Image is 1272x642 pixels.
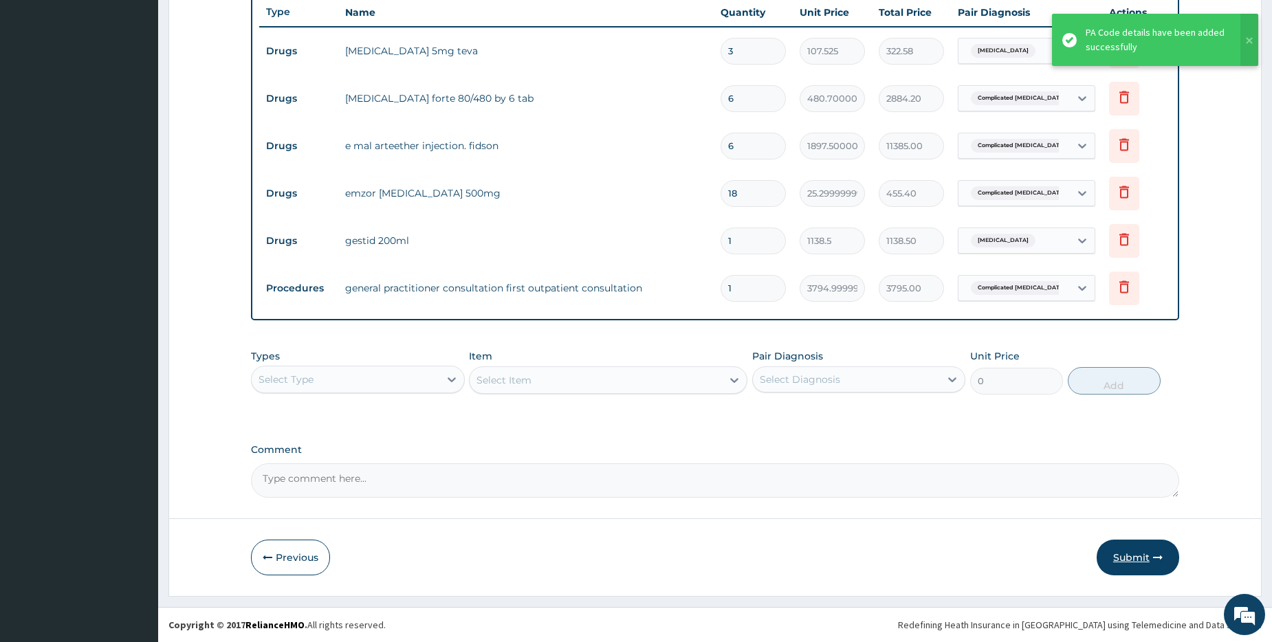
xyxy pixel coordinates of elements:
[7,375,262,423] textarea: Type your message and hit 'Enter'
[259,38,338,64] td: Drugs
[1097,540,1179,575] button: Submit
[1086,25,1227,54] div: PA Code details have been added successfully
[971,91,1073,105] span: Complicated [MEDICAL_DATA]
[469,349,492,363] label: Item
[971,44,1035,58] span: [MEDICAL_DATA]
[1068,367,1161,395] button: Add
[338,132,714,159] td: e mal arteether injection. fidson
[338,274,714,302] td: general practitioner consultation first outpatient consultation
[168,619,307,631] strong: Copyright © 2017 .
[971,234,1035,247] span: [MEDICAL_DATA]
[259,276,338,301] td: Procedures
[259,228,338,254] td: Drugs
[158,607,1272,642] footer: All rights reserved.
[259,181,338,206] td: Drugs
[245,619,305,631] a: RelianceHMO
[970,349,1020,363] label: Unit Price
[251,444,1179,456] label: Comment
[760,373,840,386] div: Select Diagnosis
[338,85,714,112] td: [MEDICAL_DATA] forte 80/480 by 6 tab
[338,179,714,207] td: emzor [MEDICAL_DATA] 500mg
[752,349,823,363] label: Pair Diagnosis
[226,7,259,40] div: Minimize live chat window
[259,86,338,111] td: Drugs
[971,139,1073,153] span: Complicated [MEDICAL_DATA]
[25,69,56,103] img: d_794563401_company_1708531726252_794563401
[898,618,1262,632] div: Redefining Heath Insurance in [GEOGRAPHIC_DATA] using Telemedicine and Data Science!
[259,133,338,159] td: Drugs
[72,77,231,95] div: Chat with us now
[971,281,1073,295] span: Complicated [MEDICAL_DATA]
[251,540,330,575] button: Previous
[259,373,314,386] div: Select Type
[338,227,714,254] td: gestid 200ml
[251,351,280,362] label: Types
[80,173,190,312] span: We're online!
[338,37,714,65] td: [MEDICAL_DATA] 5mg teva
[971,186,1073,200] span: Complicated [MEDICAL_DATA]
